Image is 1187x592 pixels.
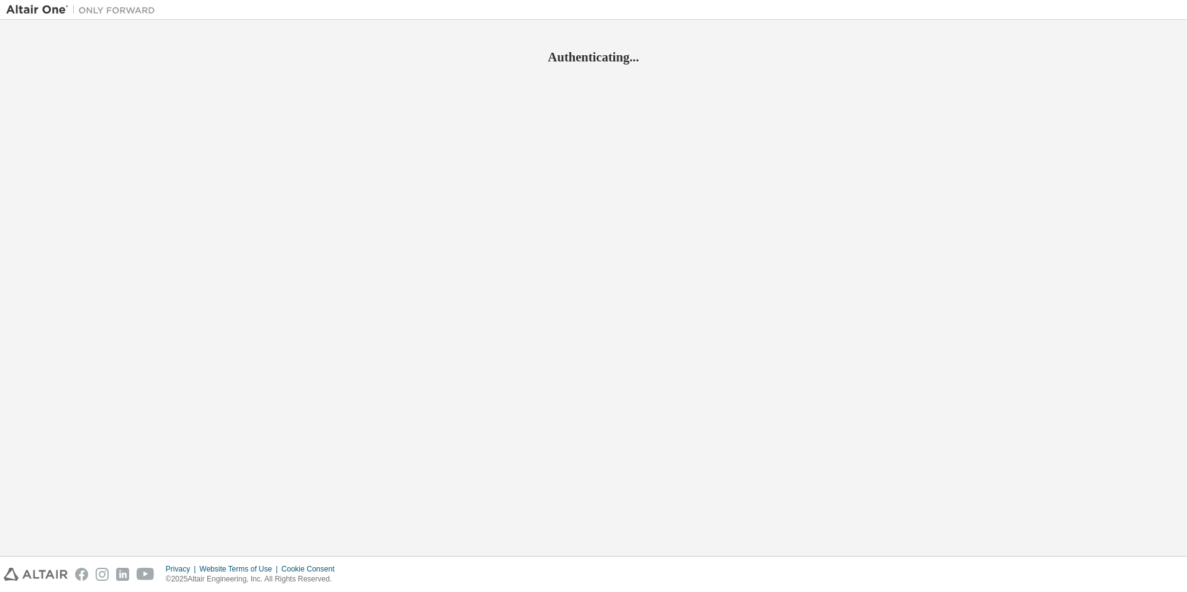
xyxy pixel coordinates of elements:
[166,564,199,574] div: Privacy
[166,574,342,585] p: © 2025 Altair Engineering, Inc. All Rights Reserved.
[281,564,341,574] div: Cookie Consent
[96,568,109,581] img: instagram.svg
[75,568,88,581] img: facebook.svg
[199,564,281,574] div: Website Terms of Use
[137,568,155,581] img: youtube.svg
[116,568,129,581] img: linkedin.svg
[4,568,68,581] img: altair_logo.svg
[6,4,161,16] img: Altair One
[6,49,1181,65] h2: Authenticating...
